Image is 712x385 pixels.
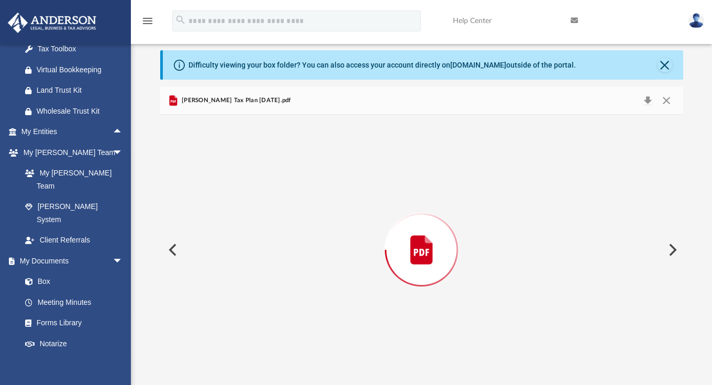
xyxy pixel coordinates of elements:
[15,313,128,334] a: Forms Library
[37,63,126,76] div: Virtual Bookkeeping
[15,196,133,230] a: [PERSON_NAME] System
[180,96,291,105] span: [PERSON_NAME] Tax Plan [DATE].pdf
[37,84,126,97] div: Land Trust Kit
[639,93,658,108] button: Download
[658,58,672,72] button: Close
[15,101,139,122] a: Wholesale Trust Kit
[15,163,128,196] a: My [PERSON_NAME] Team
[37,42,126,56] div: Tax Toolbox
[160,87,683,385] div: Preview
[113,250,133,272] span: arrow_drop_down
[15,39,139,60] a: Tax Toolbox
[7,250,133,271] a: My Documentsarrow_drop_down
[141,20,154,27] a: menu
[7,122,139,142] a: My Entitiesarrow_drop_up
[15,292,133,313] a: Meeting Minutes
[160,235,183,265] button: Previous File
[188,60,576,71] div: Difficulty viewing your box folder? You can also access your account directly on outside of the p...
[37,105,126,118] div: Wholesale Trust Kit
[113,142,133,163] span: arrow_drop_down
[15,230,133,251] a: Client Referrals
[141,15,154,27] i: menu
[15,333,133,354] a: Notarize
[7,142,133,163] a: My [PERSON_NAME] Teamarrow_drop_down
[175,14,186,26] i: search
[688,13,704,28] img: User Pic
[5,13,99,33] img: Anderson Advisors Platinum Portal
[15,271,128,292] a: Box
[657,93,676,108] button: Close
[15,80,139,101] a: Land Trust Kit
[15,59,139,80] a: Virtual Bookkeeping
[113,122,133,143] span: arrow_drop_up
[660,235,683,265] button: Next File
[450,61,506,69] a: [DOMAIN_NAME]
